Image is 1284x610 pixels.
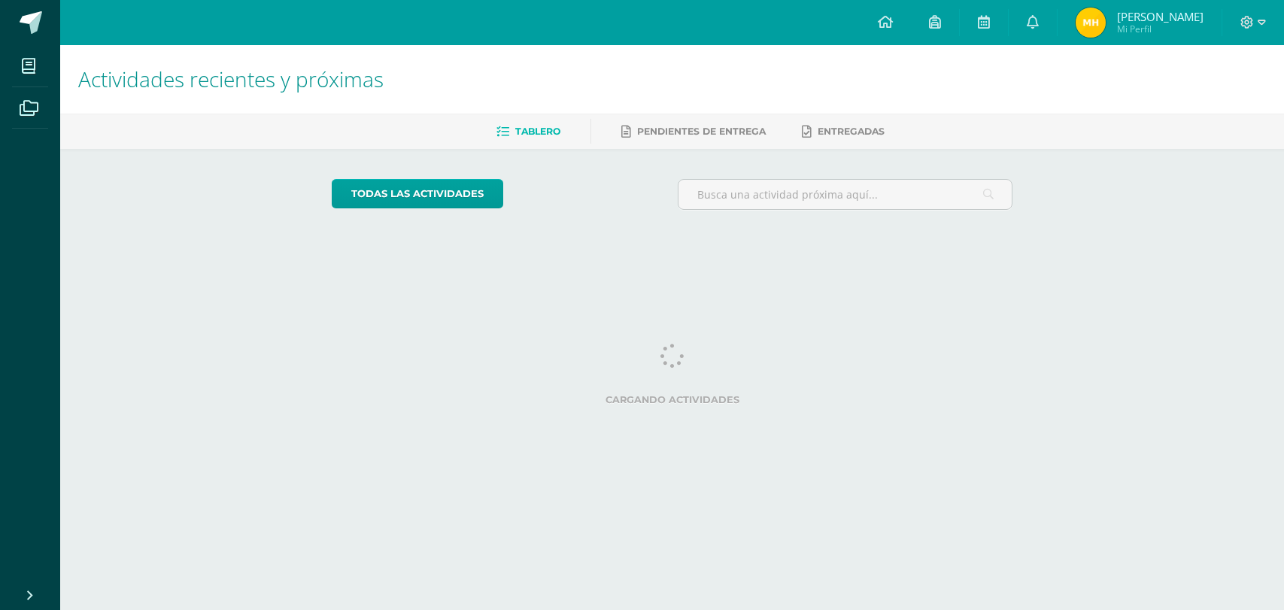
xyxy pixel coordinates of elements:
[78,65,384,93] span: Actividades recientes y próximas
[637,126,766,137] span: Pendientes de entrega
[1117,9,1204,24] span: [PERSON_NAME]
[1076,8,1106,38] img: 554907860115b4d7b3a3ffee477ab174.png
[802,120,885,144] a: Entregadas
[621,120,766,144] a: Pendientes de entrega
[332,179,503,208] a: todas las Actividades
[515,126,560,137] span: Tablero
[818,126,885,137] span: Entregadas
[332,394,1012,405] label: Cargando actividades
[678,180,1012,209] input: Busca una actividad próxima aquí...
[1117,23,1204,35] span: Mi Perfil
[496,120,560,144] a: Tablero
